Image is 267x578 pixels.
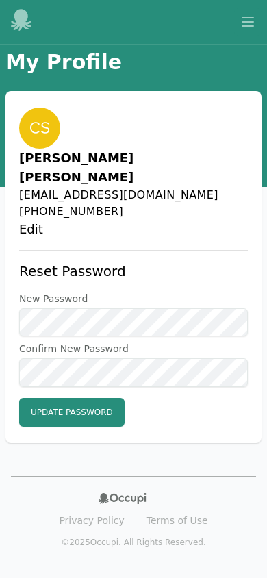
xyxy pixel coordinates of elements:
img: 35f9bf30cd3d5f277739afdf8d0f4b3d [19,108,60,149]
label: New Password [19,292,248,305]
h1: My Profile [5,50,262,75]
span: [EMAIL_ADDRESS][DOMAIN_NAME] [19,187,248,203]
p: © 2025 Occupi. All Rights Reserved. [61,537,205,548]
h2: [PERSON_NAME] [PERSON_NAME] [19,149,248,187]
button: Edit [19,220,43,239]
a: Terms of Use [138,510,216,531]
a: Privacy Policy [51,510,132,531]
h2: Reset Password [19,262,248,281]
button: Update Password [19,398,125,427]
span: [PHONE_NUMBER] [19,203,248,220]
label: Confirm New Password [19,342,248,355]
